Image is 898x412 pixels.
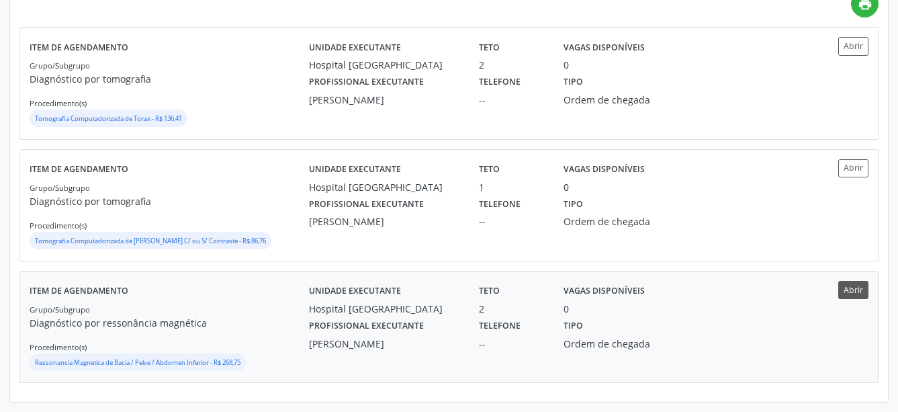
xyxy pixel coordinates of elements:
label: Item de agendamento [30,281,128,302]
div: [PERSON_NAME] [309,214,459,229]
div: -- [479,337,545,351]
small: Tomografia Computadorizada de Torax - R$ 136,41 [35,114,182,123]
div: Hospital [GEOGRAPHIC_DATA] [309,302,459,316]
div: 1 [479,180,545,194]
label: Profissional executante [309,316,424,337]
label: Item de agendamento [30,159,128,180]
label: Teto [479,159,500,180]
small: Procedimento(s) [30,220,87,231]
div: Ordem de chegada [564,337,672,351]
label: Tipo [564,316,583,337]
label: Vagas disponíveis [564,159,645,180]
button: Abrir [838,281,868,299]
label: Telefone [479,72,521,93]
div: 0 [564,58,569,72]
div: 2 [479,58,545,72]
div: Ordem de chegada [564,93,672,107]
div: Hospital [GEOGRAPHIC_DATA] [309,180,459,194]
div: -- [479,214,545,229]
label: Tipo [564,194,583,215]
button: Abrir [838,159,868,177]
button: Abrir [838,37,868,55]
small: Procedimento(s) [30,342,87,352]
small: Grupo/Subgrupo [30,60,90,71]
label: Teto [479,37,500,58]
div: 0 [564,302,569,316]
label: Telefone [479,194,521,215]
label: Unidade executante [309,37,401,58]
small: Grupo/Subgrupo [30,183,90,193]
p: Diagnóstico por ressonância magnética [30,316,309,330]
label: Teto [479,281,500,302]
label: Unidade executante [309,159,401,180]
label: Vagas disponíveis [564,281,645,302]
label: Vagas disponíveis [564,37,645,58]
p: Diagnóstico por tomografia [30,72,309,86]
div: Ordem de chegada [564,214,672,229]
label: Unidade executante [309,281,401,302]
div: -- [479,93,545,107]
div: [PERSON_NAME] [309,337,459,351]
div: Hospital [GEOGRAPHIC_DATA] [309,58,459,72]
div: 2 [479,302,545,316]
small: Tomografia Computadorizada de [PERSON_NAME] C/ ou S/ Contraste - R$ 86,76 [35,237,266,245]
p: Diagnóstico por tomografia [30,194,309,208]
label: Profissional executante [309,72,424,93]
label: Profissional executante [309,194,424,215]
label: Item de agendamento [30,37,128,58]
div: 0 [564,180,569,194]
div: [PERSON_NAME] [309,93,459,107]
small: Procedimento(s) [30,98,87,108]
label: Telefone [479,316,521,337]
small: Ressonancia Magnetica de Bacia / Pelve / Abdomen Inferior - R$ 268,75 [35,358,240,367]
small: Grupo/Subgrupo [30,304,90,315]
label: Tipo [564,72,583,93]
